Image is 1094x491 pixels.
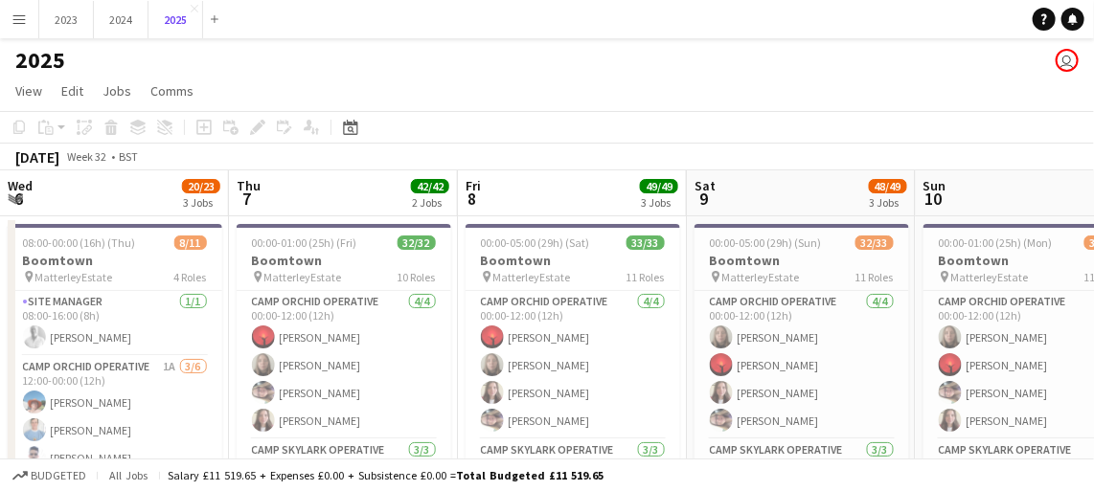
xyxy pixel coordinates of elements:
[31,469,86,482] span: Budgeted
[10,465,89,486] button: Budgeted
[61,82,83,100] span: Edit
[35,270,113,284] span: MatterleyEstate
[493,270,571,284] span: MatterleyEstate
[39,1,94,38] button: 2023
[641,195,677,210] div: 3 Jobs
[921,188,946,210] span: 10
[183,195,219,210] div: 3 Jobs
[951,270,1029,284] span: MatterleyEstate
[8,252,222,269] h3: Boomtown
[103,82,131,100] span: Jobs
[855,235,894,250] span: 32/33
[870,195,906,210] div: 3 Jobs
[237,252,451,269] h3: Boomtown
[412,195,448,210] div: 2 Jobs
[8,78,50,103] a: View
[8,291,222,356] app-card-role: Site Manager1/108:00-16:00 (8h)[PERSON_NAME]
[119,149,138,164] div: BST
[722,270,800,284] span: MatterleyEstate
[105,468,151,482] span: All jobs
[692,188,716,210] span: 9
[710,235,822,250] span: 00:00-05:00 (29h) (Sun)
[456,468,604,482] span: Total Budgeted £11 519.65
[94,1,148,38] button: 2024
[174,235,207,250] span: 8/11
[264,270,342,284] span: MatterleyEstate
[23,235,136,250] span: 08:00-00:00 (16h) (Thu)
[237,177,261,194] span: Thu
[252,235,357,250] span: 00:00-01:00 (25h) (Fri)
[5,188,33,210] span: 6
[398,235,436,250] span: 32/32
[466,252,680,269] h3: Boomtown
[148,1,203,38] button: 2025
[182,179,220,193] span: 20/23
[174,270,207,284] span: 4 Roles
[481,235,590,250] span: 00:00-05:00 (29h) (Sat)
[695,291,909,439] app-card-role: Camp Orchid Operative4/400:00-12:00 (12h)[PERSON_NAME][PERSON_NAME][PERSON_NAME][PERSON_NAME]
[234,188,261,210] span: 7
[150,82,194,100] span: Comms
[923,177,946,194] span: Sun
[95,78,139,103] a: Jobs
[54,78,91,103] a: Edit
[627,235,665,250] span: 33/33
[8,177,33,194] span: Wed
[15,46,65,75] h1: 2025
[627,270,665,284] span: 11 Roles
[237,291,451,439] app-card-role: Camp Orchid Operative4/400:00-12:00 (12h)[PERSON_NAME][PERSON_NAME][PERSON_NAME][PERSON_NAME]
[63,149,111,164] span: Week 32
[143,78,201,103] a: Comms
[168,468,604,482] div: Salary £11 519.65 + Expenses £0.00 + Subsistence £0.00 =
[411,179,449,193] span: 42/42
[463,188,481,210] span: 8
[640,179,678,193] span: 49/49
[695,252,909,269] h3: Boomtown
[15,147,59,167] div: [DATE]
[939,235,1053,250] span: 00:00-01:00 (25h) (Mon)
[869,179,907,193] span: 48/49
[466,177,481,194] span: Fri
[466,291,680,439] app-card-role: Camp Orchid Operative4/400:00-12:00 (12h)[PERSON_NAME][PERSON_NAME][PERSON_NAME][PERSON_NAME]
[15,82,42,100] span: View
[398,270,436,284] span: 10 Roles
[855,270,894,284] span: 11 Roles
[695,177,716,194] span: Sat
[1056,49,1079,72] app-user-avatar: Chris hessey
